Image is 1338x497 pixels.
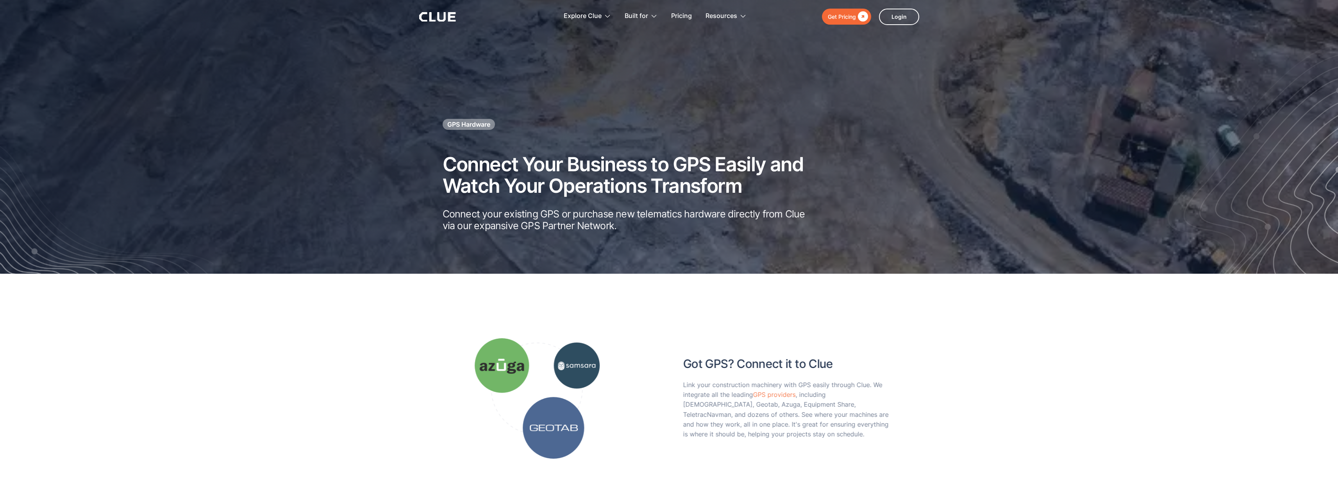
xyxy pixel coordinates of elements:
p: Link your construction machinery with GPS easily through Clue. We integrate all the leading , inc... [683,380,894,439]
a: Login [879,9,919,25]
div: Get Pricing [828,12,856,22]
div: Built for [625,4,648,29]
img: Construction fleet management software [1165,42,1338,274]
div: Resources [706,4,747,29]
div: Resources [706,4,737,29]
p: Connect your existing GPS or purchase new telematics hardware directly from Clue via our expansiv... [443,208,814,231]
img: Connect Samsara, Geotab and Azuga in single pane of glass. [475,328,600,469]
a: Pricing [671,4,692,29]
div: Explore Clue [564,4,602,29]
a: Get Pricing [822,9,871,25]
div: Built for [625,4,657,29]
div:  [856,12,868,22]
div: Explore Clue [564,4,611,29]
h2: Connect Your Business to GPS Easily and Watch Your Operations Transform [443,154,814,197]
h2: Got GPS? Connect it to Clue [683,350,894,370]
a: GPS providers [753,391,795,399]
h1: GPS Hardware [447,120,490,129]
